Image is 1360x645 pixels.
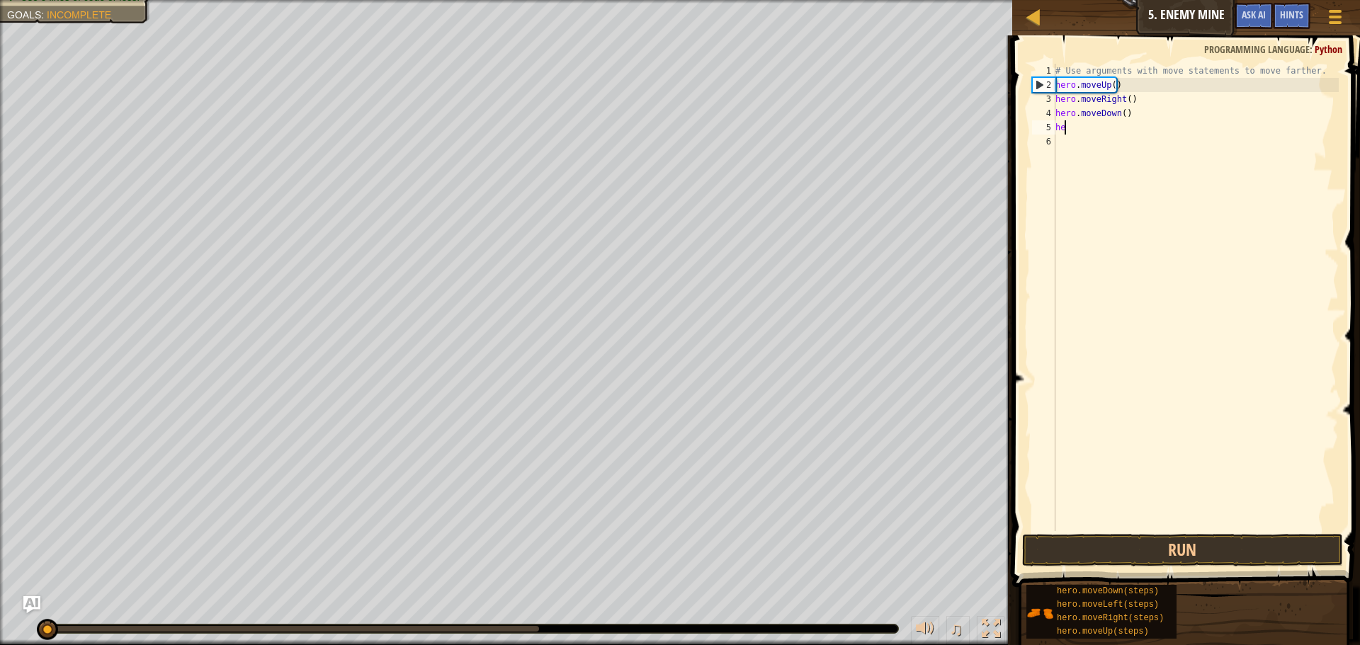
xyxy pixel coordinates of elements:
span: ♫ [949,618,963,639]
span: : [1310,42,1315,56]
div: 2 [1033,78,1055,92]
button: Toggle fullscreen [977,616,1005,645]
div: 4 [1032,106,1055,120]
span: hero.moveLeft(steps) [1057,600,1159,610]
span: Goals [7,9,41,21]
span: Programming language [1204,42,1310,56]
button: Ask AI [23,596,40,613]
img: portrait.png [1026,600,1053,627]
span: hero.moveDown(steps) [1057,586,1159,596]
button: Ask AI [1235,3,1273,29]
span: : [41,9,47,21]
button: Show game menu [1317,3,1353,36]
div: 3 [1032,92,1055,106]
span: hero.moveRight(steps) [1057,613,1164,623]
span: Ask AI [1242,8,1266,21]
span: Python [1315,42,1342,56]
button: Adjust volume [911,616,939,645]
span: Hints [1280,8,1303,21]
div: 1 [1032,64,1055,78]
div: 6 [1032,135,1055,149]
span: Incomplete [47,9,111,21]
div: 5 [1032,120,1055,135]
button: Run [1022,534,1343,566]
button: ♫ [946,616,970,645]
span: hero.moveUp(steps) [1057,627,1149,637]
